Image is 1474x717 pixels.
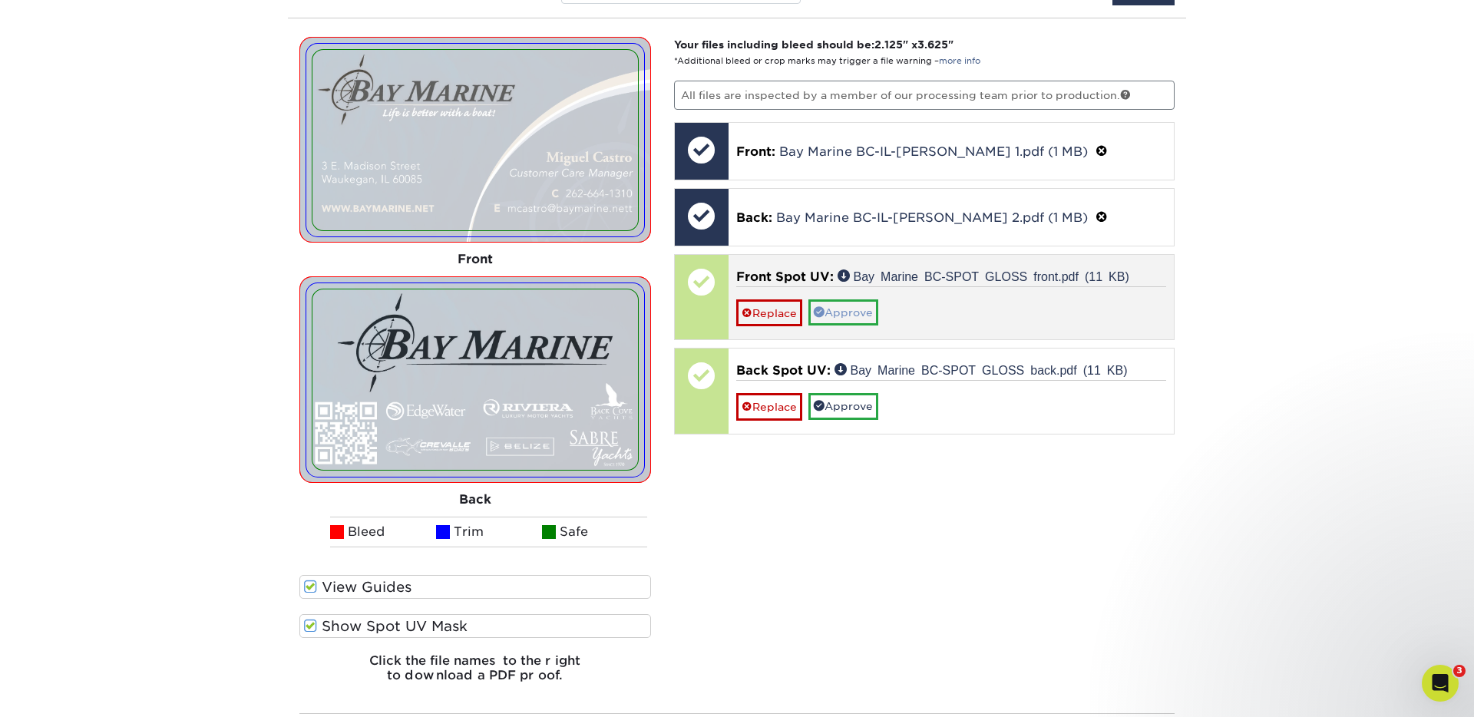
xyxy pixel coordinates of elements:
[917,38,948,51] span: 3.625
[542,517,648,547] li: Safe
[776,210,1088,225] a: Bay Marine BC-IL-[PERSON_NAME] 2.pdf (1 MB)
[939,56,980,66] a: more info
[736,299,802,326] a: Replace
[330,517,436,547] li: Bleed
[736,363,831,378] span: Back Spot UV:
[834,363,1128,375] a: Bay Marine BC-SPOT GLOSS back.pdf (11 KB)
[674,38,953,51] strong: Your files including bleed should be: " x "
[736,144,775,159] span: Front:
[299,653,651,695] h6: Click the file names to the right to download a PDF proof.
[808,393,878,419] a: Approve
[674,56,980,66] small: *Additional bleed or crop marks may trigger a file warning –
[299,243,651,276] div: Front
[736,393,802,420] a: Replace
[736,210,772,225] span: Back:
[779,144,1088,159] a: Bay Marine BC-IL-[PERSON_NAME] 1.pdf (1 MB)
[874,38,903,51] span: 2.125
[4,670,131,712] iframe: Google Customer Reviews
[808,299,878,325] a: Approve
[1422,665,1459,702] iframe: Intercom live chat
[1453,665,1466,677] span: 3
[436,517,542,547] li: Trim
[299,575,651,599] label: View Guides
[299,483,651,517] div: Back
[736,269,834,284] span: Front Spot UV:
[838,269,1129,282] a: Bay Marine BC-SPOT GLOSS front.pdf (11 KB)
[299,614,651,638] label: Show Spot UV Mask
[674,81,1175,110] p: All files are inspected by a member of our processing team prior to production.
